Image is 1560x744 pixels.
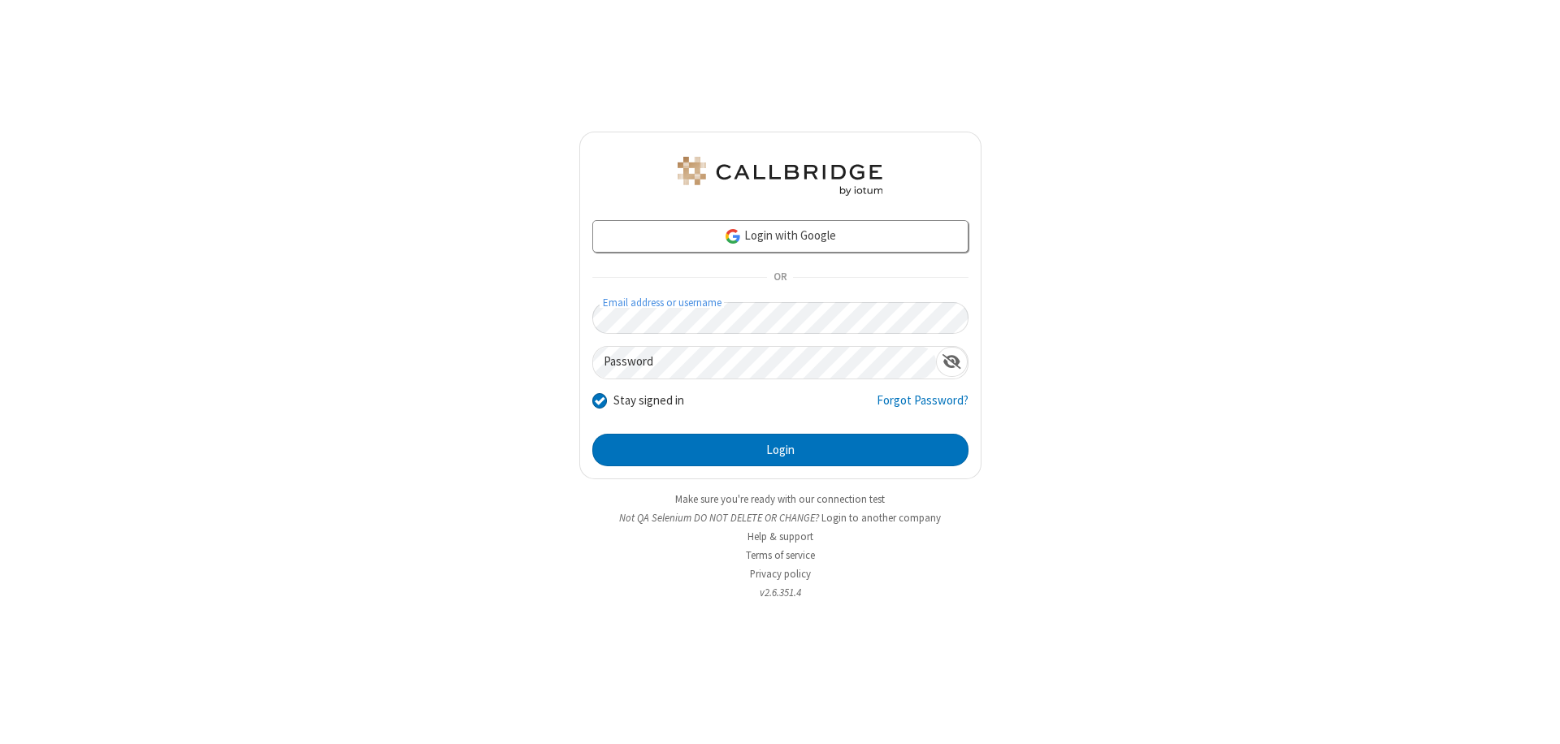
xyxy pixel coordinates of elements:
a: Forgot Password? [877,391,968,422]
a: Terms of service [746,548,815,562]
label: Stay signed in [613,391,684,410]
li: v2.6.351.4 [579,585,981,600]
input: Email address or username [592,302,968,334]
img: google-icon.png [724,227,742,245]
button: Login [592,434,968,466]
a: Make sure you're ready with our connection test [675,492,885,506]
a: Privacy policy [750,567,811,581]
li: Not QA Selenium DO NOT DELETE OR CHANGE? [579,510,981,526]
button: Login to another company [821,510,941,526]
a: Login with Google [592,220,968,253]
img: QA Selenium DO NOT DELETE OR CHANGE [674,157,886,196]
input: Password [593,347,936,378]
span: OR [767,266,793,289]
a: Help & support [747,530,813,543]
div: Show password [936,347,968,377]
